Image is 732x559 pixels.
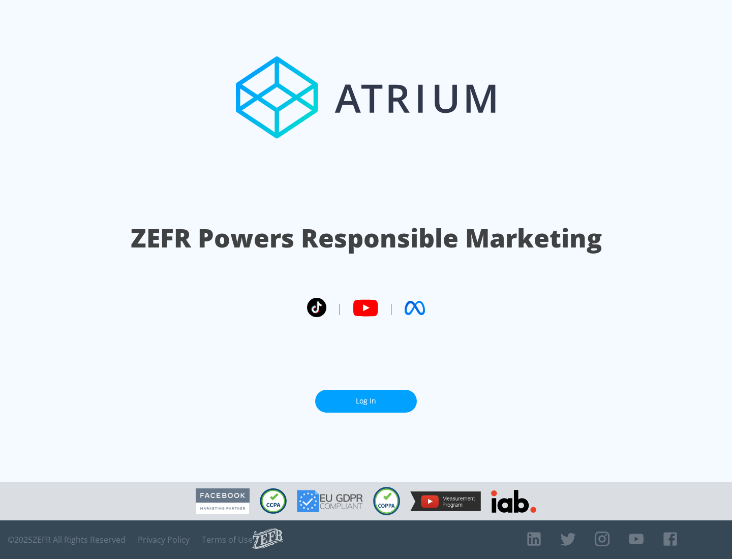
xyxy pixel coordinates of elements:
img: GDPR Compliant [297,490,363,512]
span: | [337,300,343,316]
img: CCPA Compliant [260,488,287,514]
img: YouTube Measurement Program [410,491,481,511]
img: COPPA Compliant [373,487,400,515]
a: Terms of Use [202,535,253,545]
a: Log In [315,390,417,413]
img: IAB [491,490,536,513]
span: © 2025 ZEFR All Rights Reserved [8,535,126,545]
img: Facebook Marketing Partner [196,488,250,514]
span: | [388,300,394,316]
a: Privacy Policy [138,535,190,545]
h1: ZEFR Powers Responsible Marketing [131,221,602,256]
